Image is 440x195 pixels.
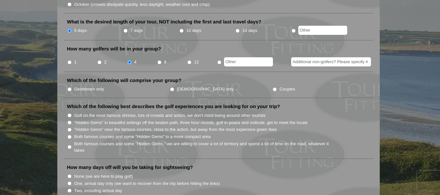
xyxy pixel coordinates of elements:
[279,86,295,92] label: Couples
[177,86,234,92] label: [DEMOGRAPHIC_DATA] only
[164,59,166,65] label: 8
[242,27,257,34] label: 14 days
[67,77,182,84] label: Which of the following will comprise your group?
[194,59,199,65] label: 12
[298,26,347,35] input: Other
[74,180,220,187] label: One, arrival day only (we want to recover from the trip before hitting the links)
[67,46,161,52] label: How many golfers will be in your group?
[74,173,133,180] label: None (we are here to play golf)
[130,27,143,34] label: 7 days
[224,57,273,66] input: Other
[104,59,106,65] label: 2
[74,119,308,126] label: "Hidden Gems" in beautiful settings off the beaten path, three hour rounds, golf in peace and sol...
[74,1,210,8] label: October (crowds dissipate quickly, less daylight, weather cool and crisp)
[74,188,122,194] label: Two, including arrival day
[74,126,277,133] label: "Hidden Gems" near the famous courses, close to the action, but away from the most expensive gree...
[134,59,136,65] label: 4
[74,59,77,65] label: 1
[186,27,201,34] label: 10 days
[67,103,280,110] label: Which of the following best describes the golf experiences you are looking for on your trip?
[67,19,262,25] label: What is the desired length of your tour, NOT including the first and last travel days?
[74,86,104,92] label: Gentlemen only
[74,141,336,153] label: Both famous courses and some "Hidden Gems," we are willing to cover a lot of territory and spend ...
[67,164,193,171] label: How many days off will you be taking for sightseeing?
[291,57,371,66] input: Additional non-golfers? Please specify #
[74,27,87,34] label: 5 days
[74,112,266,119] label: Golf on the most famous shrines, lots of crowds and action, we don't mind being around other tour...
[74,133,211,140] label: Both famous courses and some "Hidden Gems" in a more compact area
